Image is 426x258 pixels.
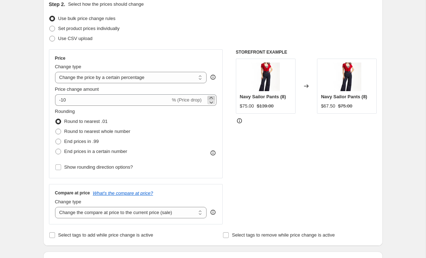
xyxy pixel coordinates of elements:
h3: Price [55,55,65,61]
span: Round to nearest whole number [64,129,130,134]
span: Rounding [55,109,75,114]
h6: STOREFRONT EXAMPLE [236,49,377,55]
button: What's the compare at price? [93,190,153,196]
span: Round to nearest .01 [64,119,108,124]
span: Show rounding direction options? [64,164,133,170]
span: Set product prices individually [58,26,120,31]
span: Change type [55,64,81,69]
span: % (Price drop) [172,97,202,103]
span: $75.00 [240,103,254,109]
span: End prices in a certain number [64,149,127,154]
p: Select how the prices should change [68,1,144,8]
img: sailor_top_and_pants_copy_80x.jpg [251,63,280,91]
h2: Step 2. [49,1,65,8]
span: Select tags to remove while price change is active [232,232,335,238]
span: Navy Sailor Pants (8) [240,94,286,99]
span: Change type [55,199,81,204]
div: help [209,209,217,216]
span: Use bulk price change rules [58,16,115,21]
span: $139.00 [257,103,274,109]
span: $67.50 [321,103,335,109]
span: End prices in .99 [64,139,99,144]
h3: Compare at price [55,190,90,196]
span: Select tags to add while price change is active [58,232,153,238]
div: help [209,74,217,81]
span: Use CSV upload [58,36,93,41]
img: sailor_top_and_pants_copy_80x.jpg [333,63,361,91]
span: Price change amount [55,86,99,92]
input: -15 [55,94,170,106]
span: $75.00 [338,103,352,109]
span: Navy Sailor Pants (8) [321,94,367,99]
